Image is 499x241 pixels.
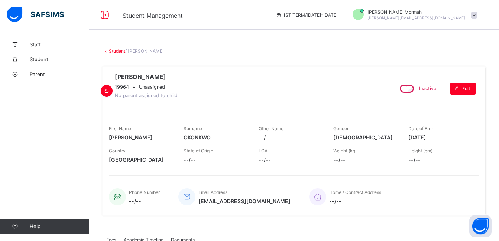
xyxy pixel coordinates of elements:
[408,148,432,153] span: Height (cm)
[329,189,381,195] span: Home / Contract Address
[469,215,492,237] button: Open asap
[109,126,131,131] span: First Name
[30,71,89,77] span: Parent
[129,198,160,204] span: --/--
[408,156,472,163] span: --/--
[329,198,381,204] span: --/--
[408,126,434,131] span: Date of Birth
[419,86,436,91] span: Inactive
[259,126,283,131] span: Other Name
[198,189,227,195] span: Email Address
[333,134,397,141] span: [DEMOGRAPHIC_DATA]
[109,156,172,163] span: [GEOGRAPHIC_DATA]
[184,156,247,163] span: --/--
[408,134,472,141] span: [DATE]
[109,48,125,54] a: Student
[367,16,465,20] span: [PERSON_NAME][EMAIL_ADDRESS][DOMAIN_NAME]
[259,134,322,141] span: --/--
[259,148,268,153] span: LGA
[184,148,213,153] span: State of Origin
[123,12,183,19] span: Student Management
[462,86,470,91] span: Edit
[30,223,89,229] span: Help
[115,93,178,98] span: No parent assigned to child
[333,156,397,163] span: --/--
[276,12,338,18] span: session/term information
[198,198,291,204] span: [EMAIL_ADDRESS][DOMAIN_NAME]
[184,126,202,131] span: Surname
[139,84,165,90] span: Unassigned
[129,189,160,195] span: Phone Number
[7,7,64,22] img: safsims
[333,126,349,131] span: Gender
[30,56,89,62] span: Student
[259,156,322,163] span: --/--
[367,9,465,15] span: [PERSON_NAME] Mormah
[184,134,247,141] span: OKONKWO
[115,84,129,90] span: 19964
[125,48,164,54] span: / [PERSON_NAME]
[115,73,178,80] span: [PERSON_NAME]
[115,84,178,90] div: •
[30,42,89,47] span: Staff
[333,148,357,153] span: Weight (kg)
[109,148,126,153] span: Country
[345,9,481,21] div: IfeomaMormah
[109,134,172,141] span: [PERSON_NAME]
